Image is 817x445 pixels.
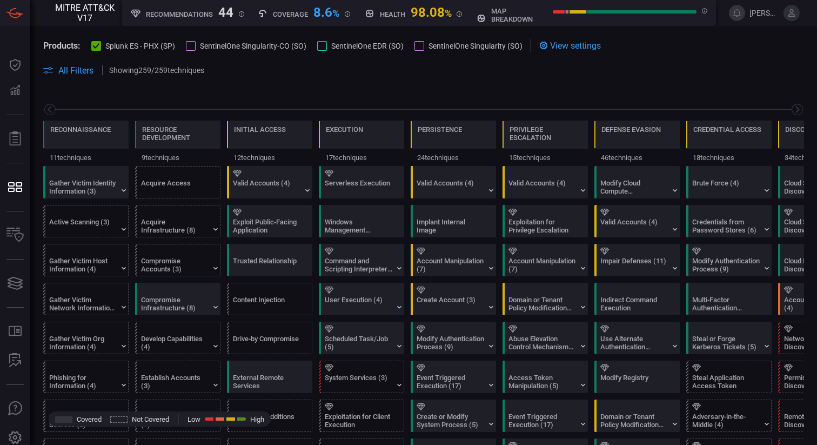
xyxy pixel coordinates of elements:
button: ALERT ANALYSIS [2,348,28,374]
div: Multi-Factor Authentication Request Generation [692,296,760,312]
div: T1484: Domain or Tenant Policy Modification [503,283,588,315]
div: T1098: Account Manipulation [411,244,496,276]
h5: Recommendations [146,10,213,18]
div: Credential Access [693,125,761,134]
div: Event Triggered Execution (17) [508,413,576,429]
div: T1621: Multi-Factor Authentication Request Generation [686,283,772,315]
div: T1557: Adversary-in-the-Middle [686,400,772,432]
div: T1525: Implant Internal Image [411,205,496,237]
div: Use Alternate Authentication Material (4) [600,335,668,351]
button: Rule Catalog [2,318,28,344]
div: T1078: Valid Accounts [411,166,496,198]
div: T1548: Abuse Elevation Control Mechanism [503,322,588,354]
div: TA0003: Persistence [411,121,496,166]
div: Abuse Elevation Control Mechanism (6) [508,335,576,351]
button: MITRE - Detection Posture [2,174,28,200]
div: Acquire Infrastructure (8) [141,218,209,234]
div: Modify Registry [600,374,668,390]
span: High [250,415,264,423]
h5: Health [380,10,405,18]
div: 11 techniques [43,149,129,166]
div: T1078: Valid Accounts [227,166,312,198]
button: Dashboard [2,52,28,78]
div: T1648: Serverless Execution [319,166,404,198]
div: Credentials from Password Stores (6) [692,218,760,234]
div: Modify Cloud Compute Infrastructure (5) [600,179,668,195]
div: T1134: Access Token Manipulation [503,361,588,393]
div: T1550: Use Alternate Authentication Material [594,322,680,354]
div: T1136: Create Account [411,283,496,315]
div: T1591: Gather Victim Org Information (Not covered) [43,322,129,354]
div: T1543: Create or Modify System Process [411,400,496,432]
div: T1203: Exploitation for Client Execution [319,400,404,432]
div: 98.08 [411,5,452,18]
span: All Filters [58,65,93,76]
div: T1569: System Services [319,361,404,393]
button: SentinelOne EDR (SO) [317,40,404,51]
div: T1587: Develop Capabilities (Not covered) [135,322,220,354]
span: % [332,8,339,19]
div: User Execution (4) [325,296,392,312]
div: T1598: Phishing for Information (Not covered) [43,361,129,393]
div: Modify Authentication Process (9) [417,335,484,351]
button: SentinelOne Singularity (SO) [414,40,523,51]
span: View settings [550,41,601,51]
div: 17 techniques [319,149,404,166]
div: Indirect Command Execution [600,296,668,312]
span: Covered [77,415,102,423]
div: Valid Accounts (4) [600,218,668,234]
div: Impair Defenses (11) [600,257,668,273]
div: T1585: Establish Accounts (Not covered) [135,361,220,393]
div: Compromise Accounts (3) [141,257,209,273]
div: Windows Management Instrumentation [325,218,392,234]
div: T1592: Gather Victim Host Information (Not covered) [43,244,129,276]
div: Exploitation for Privilege Escalation [508,218,576,234]
div: Brute Force (4) [692,179,760,195]
div: Acquire Access [141,179,209,195]
h5: Coverage [273,10,308,18]
div: Serverless Execution [325,179,392,195]
div: T1047: Windows Management Instrumentation [319,205,404,237]
div: 12 techniques [227,149,312,166]
div: Account Manipulation (7) [417,257,484,273]
div: Reconnaissance [50,125,111,134]
div: 46 techniques [594,149,680,166]
span: Not Covered [132,415,169,423]
div: Search Closed Sources (2) [49,413,117,429]
div: Gather Victim Host Information (4) [49,257,117,273]
div: T1098: Account Manipulation [503,244,588,276]
div: T1202: Indirect Command Execution [594,283,680,315]
div: Create or Modify System Process (5) [417,413,484,429]
button: Detections [2,78,28,104]
div: 9 techniques [135,149,220,166]
div: T1546: Event Triggered Execution [503,400,588,432]
div: T1068: Exploitation for Privilege Escalation [503,205,588,237]
div: Content Injection [233,296,300,312]
div: T1650: Acquire Access (Not covered) [135,166,220,198]
div: T1546: Event Triggered Execution [411,361,496,393]
div: T1586: Compromise Accounts (Not covered) [135,244,220,276]
div: T1659: Content Injection (Not covered) [227,283,312,315]
div: 8.6 [313,5,339,18]
div: 24 techniques [411,149,496,166]
div: Trusted Relationship [233,257,300,273]
div: Access Token Manipulation (5) [508,374,576,390]
span: SentinelOne Singularity-CO (SO) [200,42,306,50]
span: MITRE ATT&CK V17 [55,3,115,23]
div: Exploitation for Client Execution [325,413,392,429]
span: Products: [43,41,81,51]
div: Gather Victim Network Information (6) [49,296,117,312]
div: TA0042: Resource Development [135,121,220,166]
div: 18 techniques [686,149,772,166]
div: T1558: Steal or Forge Kerberos Tickets [686,322,772,354]
div: Gather Victim Identity Information (3) [49,179,117,195]
div: System Services (3) [325,374,392,390]
div: Valid Accounts (4) [417,179,484,195]
div: T1199: Trusted Relationship [227,244,312,276]
div: Defense Evasion [601,125,661,134]
div: T1584: Compromise Infrastructure [135,283,220,315]
div: TA0005: Defense Evasion [594,121,680,166]
div: T1595: Active Scanning (Not covered) [43,205,129,237]
div: Steal Application Access Token [692,374,760,390]
div: Phishing for Information (4) [49,374,117,390]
